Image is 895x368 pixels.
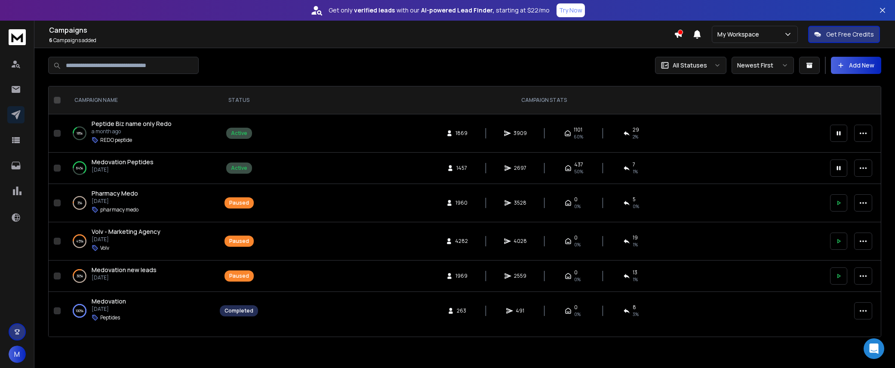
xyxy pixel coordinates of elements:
p: REDO peptide [100,137,132,144]
span: 7 [633,161,635,168]
div: Active [231,130,247,137]
p: pharmacy medo [100,206,138,213]
a: Medovation new leads [92,266,157,274]
span: 1101 [574,126,582,133]
span: 491 [516,307,524,314]
span: 0 [574,304,578,311]
td: 3%Pharmacy Medo[DATE]pharmacy medo [64,184,215,222]
p: [DATE] [92,198,138,205]
p: Peptides [100,314,120,321]
p: Get Free Credits [826,30,874,39]
span: 3528 [514,199,526,206]
p: [DATE] [92,166,154,173]
span: 0% [574,241,581,248]
a: Medovation [92,297,126,306]
p: Volv [100,245,109,251]
a: Pharmacy Medo [92,189,138,198]
td: 18%Peptide Biz name only Redoa month agoREDO peptide [64,114,215,153]
span: 0 % [633,203,639,210]
p: Try Now [559,6,582,15]
p: [DATE] [92,274,157,281]
p: 3 % [77,199,82,207]
span: 1 % [633,276,638,283]
span: 3909 [514,130,527,137]
span: 0% [574,203,581,210]
div: Open Intercom Messenger [864,338,884,359]
p: My Workspace [717,30,763,39]
td: 64%Medovation Peptides[DATE] [64,153,215,184]
span: 1960 [455,199,467,206]
span: 0 [574,269,578,276]
span: 4282 [455,238,468,245]
p: 100 % [76,307,83,315]
button: M [9,346,26,363]
span: 19 [633,234,638,241]
button: Try Now [557,3,585,17]
a: Medovation Peptides [92,158,154,166]
span: 8 [633,304,636,311]
div: Completed [225,307,253,314]
span: 1457 [456,165,467,172]
a: Volv - Marketing Agency [92,227,160,236]
th: CAMPAIGN STATS [263,86,825,114]
img: logo [9,29,26,45]
span: 0 [574,196,578,203]
span: 2 % [633,133,638,140]
h1: Campaigns [49,25,674,35]
th: CAMPAIGN NAME [64,86,215,114]
p: Get only with our starting at $22/mo [329,6,550,15]
div: Active [231,165,247,172]
span: 3 % [633,311,639,318]
div: Paused [229,273,249,279]
span: Medovation [92,297,126,305]
button: Get Free Credits [808,26,880,43]
span: 0 [574,234,578,241]
span: 1869 [455,130,467,137]
th: STATUS [215,86,263,114]
p: a month ago [92,128,172,135]
span: 6 [49,37,52,44]
span: 0% [574,311,581,318]
span: 50 % [574,168,583,175]
span: 5 [633,196,636,203]
td: 45%Volv - Marketing Agency[DATE]Volv [64,222,215,261]
span: 0% [574,276,581,283]
div: Paused [229,199,249,206]
p: Campaigns added [49,37,674,44]
p: 64 % [76,164,83,172]
span: 1969 [455,273,467,279]
strong: AI-powered Lead Finder, [421,6,494,15]
td: 30%Medovation new leads[DATE] [64,261,215,292]
button: Newest First [732,57,794,74]
p: All Statuses [673,61,707,70]
td: 100%Medovation[DATE]Peptides [64,292,215,330]
p: 45 % [76,237,83,245]
button: Add New [831,57,881,74]
span: 437 [574,161,583,168]
span: 60 % [574,133,583,140]
span: 29 [633,126,639,133]
span: 1 % [633,241,638,248]
p: 30 % [77,272,83,280]
span: 263 [457,307,466,314]
span: 2559 [514,273,526,279]
p: [DATE] [92,236,160,243]
strong: verified leads [354,6,395,15]
p: 18 % [77,129,83,138]
span: 13 [633,269,637,276]
span: 4028 [514,238,527,245]
div: Paused [229,238,249,245]
span: Pharmacy Medo [92,189,138,197]
a: Peptide Biz name only Redo [92,120,172,128]
span: 2697 [514,165,526,172]
span: 1 % [633,168,638,175]
p: [DATE] [92,306,126,313]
